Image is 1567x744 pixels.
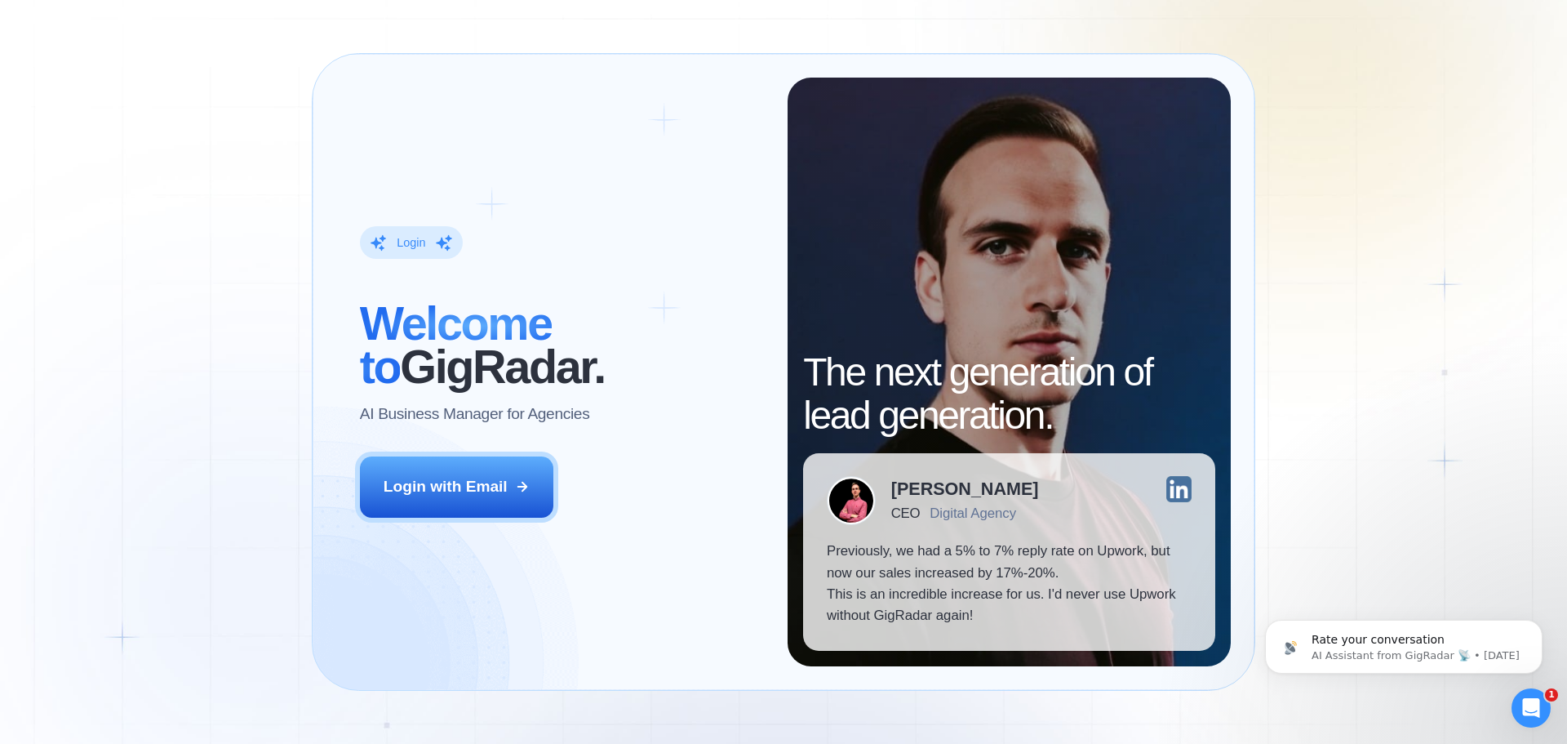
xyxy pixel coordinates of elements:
[1241,586,1567,700] iframe: Intercom notifications message
[930,506,1016,521] div: Digital Agency
[360,297,552,393] span: Welcome to
[1545,688,1558,702] span: 1
[360,302,764,389] h2: ‍ GigRadar.
[360,457,554,517] button: Login with Email
[803,351,1215,438] h2: The next generation of lead generation.
[891,506,920,521] div: CEO
[360,403,590,425] p: AI Business Manager for Agencies
[891,480,1039,498] div: [PERSON_NAME]
[827,541,1192,627] p: Previously, we had a 5% to 7% reply rate on Upwork, but now our sales increased by 17%-20%. This ...
[397,235,425,251] div: Login
[1512,688,1551,728] iframe: Intercom live chat
[384,476,508,497] div: Login with Email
